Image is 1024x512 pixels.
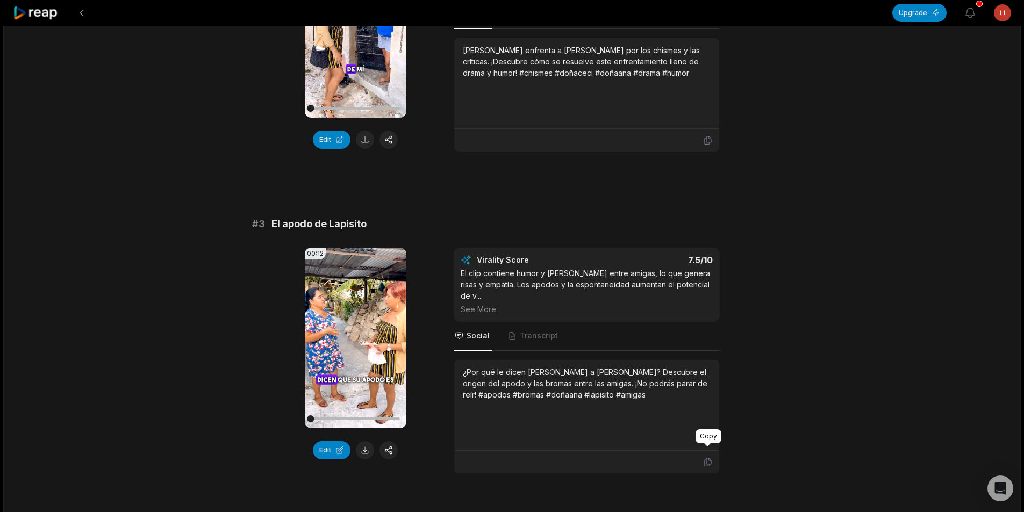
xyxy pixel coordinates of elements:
[892,4,947,22] button: Upgrade
[313,441,350,459] button: Edit
[271,217,367,232] span: El apodo de Lapisito
[313,131,350,149] button: Edit
[461,268,713,315] div: El clip contiene humor y [PERSON_NAME] entre amigas, lo que genera risas y empatía. Los apodos y ...
[454,322,720,351] nav: Tabs
[477,255,592,265] div: Virality Score
[597,255,713,265] div: 7.5 /10
[987,475,1013,501] div: Open Intercom Messenger
[305,248,406,428] video: Your browser does not support mp4 format.
[463,366,711,400] div: ¿Por qué le dicen [PERSON_NAME] a [PERSON_NAME]? Descubre el origen del apodo y las bromas entre ...
[467,330,490,341] span: Social
[463,45,711,78] div: [PERSON_NAME] enfrenta a [PERSON_NAME] por los chismes y las críticas. ¡Descubre cómo se resuelve...
[461,304,713,315] div: See More
[252,217,265,232] span: # 3
[696,429,721,443] div: Copy
[520,330,558,341] span: Transcript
